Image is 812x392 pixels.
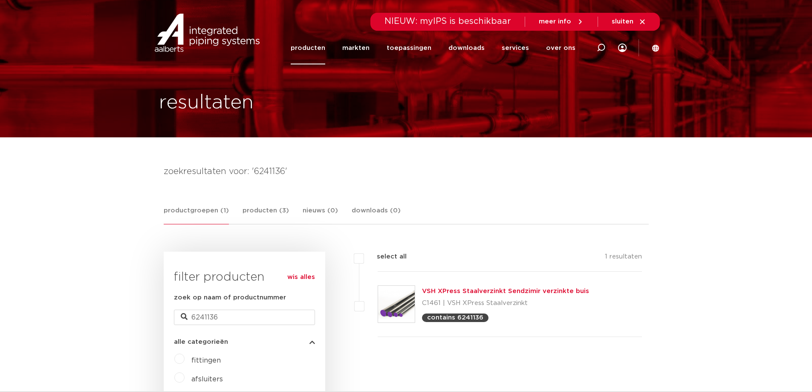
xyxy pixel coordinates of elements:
h3: filter producten [174,269,315,286]
a: markten [342,32,370,64]
a: VSH XPress Staalverzinkt Sendzimir verzinkte buis [422,288,589,294]
a: productgroepen (1) [164,206,229,224]
span: alle categorieën [174,339,228,345]
a: nieuws (0) [303,206,338,224]
a: fittingen [191,357,221,364]
a: services [502,32,529,64]
label: zoek op naam of productnummer [174,293,286,303]
p: C1461 | VSH XPress Staalverzinkt [422,296,589,310]
label: select all [364,252,407,262]
span: NIEUW: myIPS is beschikbaar [384,17,511,26]
a: afsluiters [191,376,223,383]
nav: Menu [291,32,575,64]
input: zoeken [174,310,315,325]
a: meer info [539,18,584,26]
a: downloads [448,32,485,64]
a: producten [291,32,325,64]
h1: resultaten [159,89,254,116]
a: downloads (0) [352,206,401,224]
span: sluiten [612,18,633,25]
button: alle categorieën [174,339,315,345]
a: wis alles [287,272,315,282]
a: toepassingen [387,32,431,64]
h4: zoekresultaten voor: '6241136' [164,165,649,178]
p: contains 6241136 [427,314,483,321]
a: producten (3) [243,206,289,224]
a: over ons [546,32,575,64]
span: meer info [539,18,571,25]
div: my IPS [618,38,627,57]
img: Thumbnail for VSH XPress Staalverzinkt Sendzimir verzinkte buis [378,286,415,322]
a: sluiten [612,18,646,26]
p: 1 resultaten [605,252,642,265]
